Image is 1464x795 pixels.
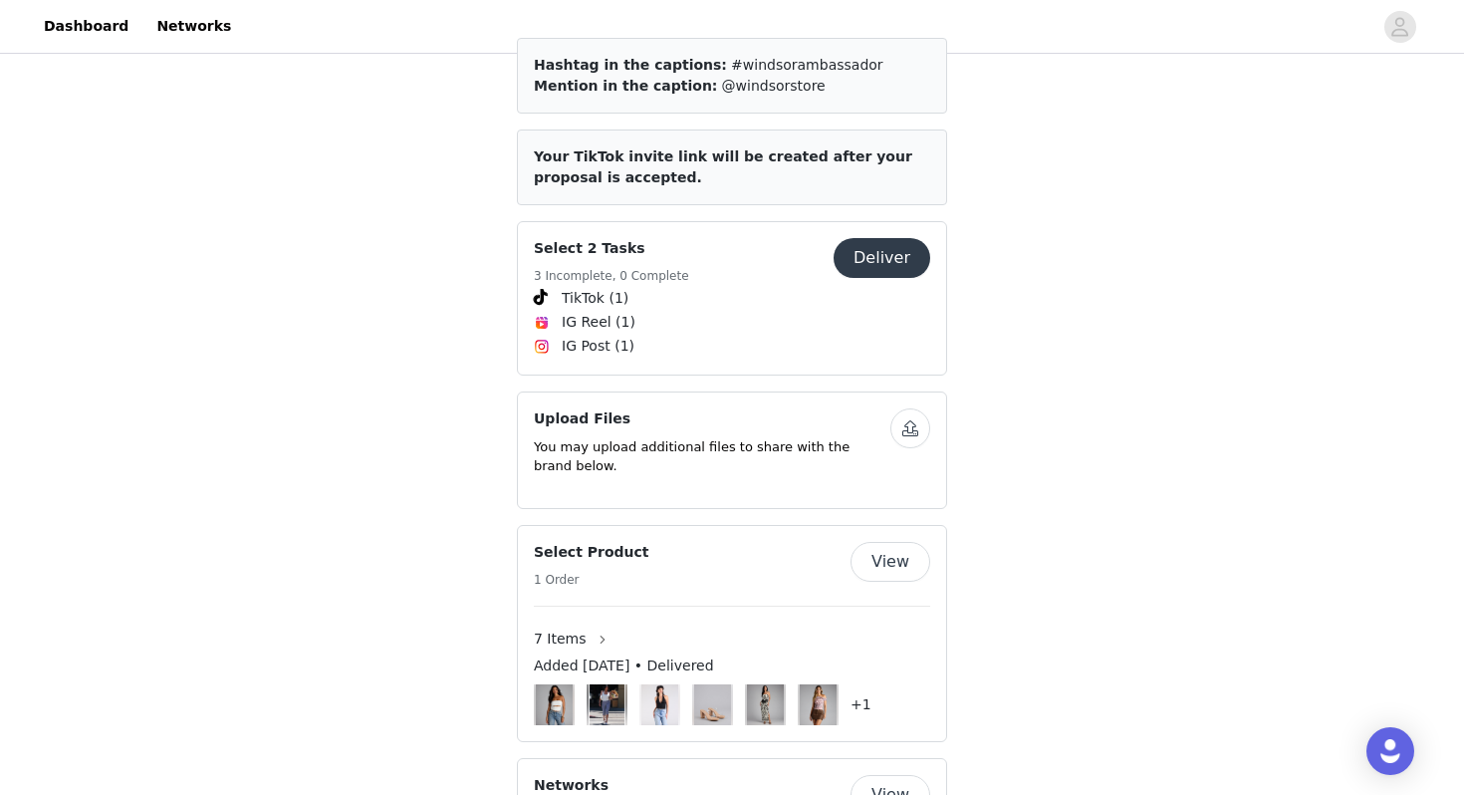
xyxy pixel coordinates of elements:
[534,437,890,476] p: You may upload additional files to share with the brand below.
[562,288,628,309] span: TikTok (1)
[534,339,550,355] img: Instagram Icon
[587,679,627,730] img: Image Background Blur
[1390,11,1409,43] div: avatar
[534,57,727,73] span: Hashtag in the captions:
[534,629,587,650] span: 7 Items
[851,542,930,582] button: View
[589,684,624,725] img: So Adored Basic Halter Crop Top
[534,542,649,563] h4: Select Product
[534,267,689,285] h5: 3 Incomplete, 0 Complete
[517,525,947,742] div: Select Product
[731,57,883,73] span: #windsorambassador
[745,679,786,730] img: Image Background Blur
[1366,727,1414,775] div: Open Intercom Messenger
[562,312,635,333] span: IG Reel (1)
[534,315,550,331] img: Instagram Reels Icon
[692,679,733,730] img: Image Background Blur
[534,408,890,429] h4: Upload Files
[641,684,677,725] img: Alluring Charm Lace Halter Top
[536,684,572,725] img: Ultra Trendy Cutout Tube Top
[534,571,649,589] h5: 1 Order
[32,4,140,49] a: Dashboard
[534,78,717,94] span: Mention in the caption:
[534,656,714,676] span: Added [DATE] • Delivered
[798,679,839,730] img: Image Background Blur
[722,78,826,94] span: @windsorstore
[800,684,836,725] img: It's The Moment Floral Abstract Top
[534,679,575,730] img: Image Background Blur
[694,684,730,725] img: Admiring Looks PVC Platform Mules
[534,238,689,259] h4: Select 2 Tasks
[851,694,871,715] h4: +1
[534,148,912,185] span: Your TikTok invite link will be created after your proposal is accepted.
[639,679,680,730] img: Image Background Blur
[517,221,947,376] div: Select 2 Tasks
[562,336,634,357] span: IG Post (1)
[834,238,930,278] button: Deliver
[747,684,783,725] img: Chic On Vacay Geometric Print Maxi Tube Dress
[144,4,243,49] a: Networks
